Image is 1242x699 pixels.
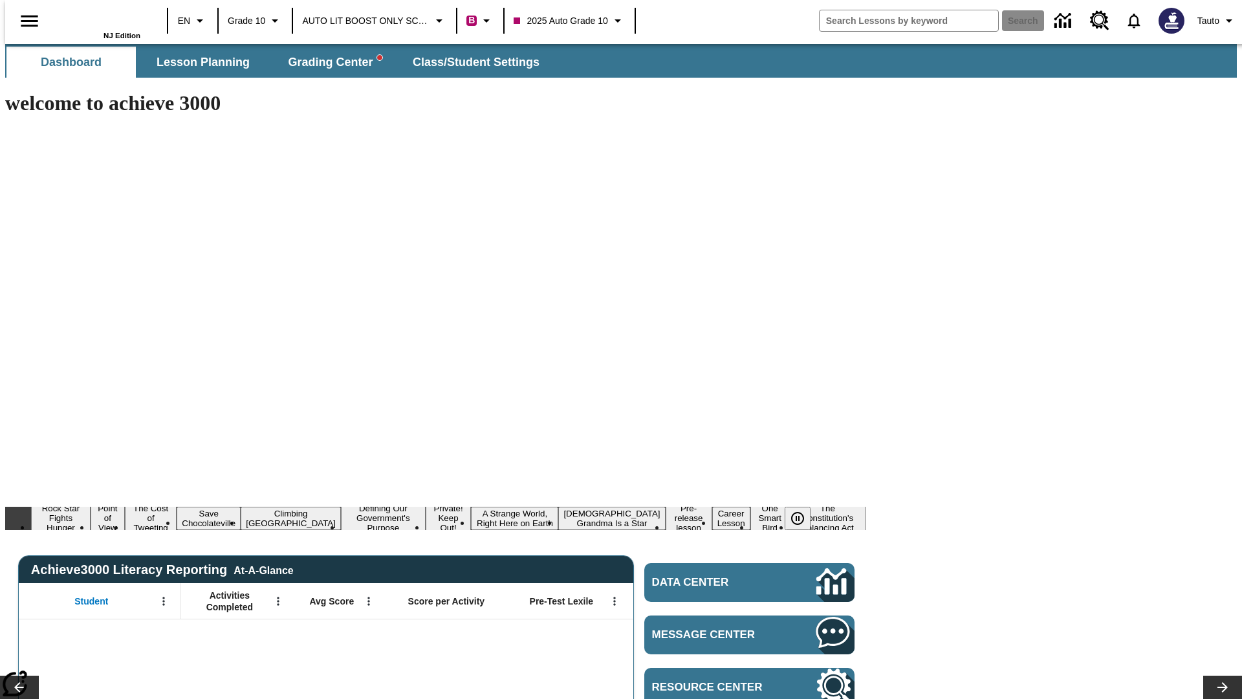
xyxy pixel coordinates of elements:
[41,55,102,70] span: Dashboard
[461,9,499,32] button: Boost Class color is violet red. Change class color
[514,14,607,28] span: 2025 Auto Grade 10
[5,44,1237,78] div: SubNavbar
[6,47,136,78] button: Dashboard
[1117,4,1151,38] a: Notifications
[790,502,866,535] button: Slide 13 The Constitution's Balancing Act
[302,14,430,28] span: AUTO LIT BOOST ONLY SCHOOL
[413,55,539,70] span: Class/Student Settings
[309,595,354,607] span: Avg Score
[1197,14,1219,28] span: Tauto
[408,595,485,607] span: Score per Activity
[652,576,773,589] span: Data Center
[270,47,400,78] button: Grading Center
[644,616,855,654] a: Message Center
[187,590,272,613] span: Activities Completed
[5,47,551,78] div: SubNavbar
[508,9,630,32] button: Class: 2025 Auto Grade 10, Select your class
[241,507,341,530] button: Slide 5 Climbing Mount Tai
[157,55,250,70] span: Lesson Planning
[1047,3,1082,39] a: Data Center
[377,55,382,60] svg: writing assistant alert
[652,681,778,694] span: Resource Center
[178,14,190,28] span: EN
[785,507,811,530] button: Pause
[426,502,472,535] button: Slide 7 Private! Keep Out!
[468,12,475,28] span: B
[56,5,140,39] div: Home
[31,502,91,535] button: Slide 1 Rock Star Fights Hunger
[820,10,998,31] input: search field
[652,628,778,641] span: Message Center
[1203,676,1242,699] button: Lesson carousel, Next
[530,595,594,607] span: Pre-Test Lexile
[1151,4,1192,38] button: Select a new avatar
[91,502,125,535] button: Slide 2 Point of View
[103,32,140,39] span: NJ Edition
[1159,8,1184,34] img: Avatar
[1082,3,1117,38] a: Resource Center, Will open in new tab
[785,507,823,530] div: Pause
[5,91,866,115] h1: welcome to achieve 3000
[10,2,49,40] button: Open side menu
[74,595,108,607] span: Student
[138,47,268,78] button: Lesson Planning
[56,6,140,32] a: Home
[341,502,426,535] button: Slide 6 Defining Our Government's Purpose
[288,55,382,70] span: Grading Center
[1192,9,1242,32] button: Profile/Settings
[177,507,241,530] button: Slide 4 Save Chocolateville
[297,9,452,32] button: School: AUTO LIT BOOST ONLY SCHOOL, Select your school
[125,502,177,535] button: Slide 3 The Cost of Tweeting
[359,592,378,611] button: Open Menu
[471,507,558,530] button: Slide 8 A Strange World, Right Here on Earth
[228,14,265,28] span: Grade 10
[666,502,712,535] button: Slide 10 Pre-release lesson
[268,592,288,611] button: Open Menu
[712,507,750,530] button: Slide 11 Career Lesson
[605,592,624,611] button: Open Menu
[223,9,288,32] button: Grade: Grade 10, Select a grade
[402,47,550,78] button: Class/Student Settings
[234,562,293,577] div: At-A-Glance
[558,507,665,530] button: Slide 9 South Korean Grandma Is a Star
[154,592,173,611] button: Open Menu
[31,562,294,577] span: Achieve3000 Literacy Reporting
[750,502,790,535] button: Slide 12 One Smart Bird
[172,9,213,32] button: Language: EN, Select a language
[644,563,855,602] a: Data Center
